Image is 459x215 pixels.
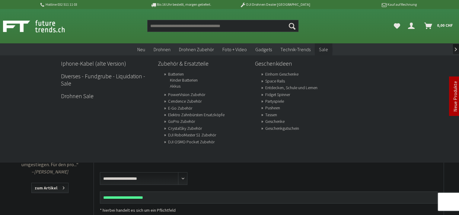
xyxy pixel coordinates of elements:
a: Dein Konto [406,20,419,32]
a: Entdecken, Schule und Lernen [265,83,317,92]
a: Akkus [170,82,180,90]
a: Geschenkideen [255,58,347,69]
a: Pusheen [265,104,280,112]
a: GoPro Zubehör [168,117,195,126]
a: CrystalSky Zubehör [168,124,202,132]
a: Space Rails [265,77,285,85]
span: Gadgets [255,46,272,52]
p: Hotline 032 511 11 03 [40,1,134,8]
span: Drohnen [154,46,171,52]
a: Neue Produkte [452,81,458,112]
a: Iphone-Kabel (alte Version) [61,58,153,69]
a: Geschenkgutschein [265,124,299,132]
p: Bis 16 Uhr bestellt, morgen geliefert. [134,1,228,8]
span: Neu [137,46,145,52]
a: Foto + Video [218,43,251,56]
a: Warenkorb [422,20,456,32]
img: Shop Futuretrends - zur Startseite wechseln [3,19,78,34]
p: DJI Drohnen Dealer [GEOGRAPHIC_DATA] [228,1,322,8]
a: E-Go Zubehör [168,104,192,112]
span: Sale [319,46,328,52]
a: Sale [315,43,332,56]
a: Drohnen Zubehör [175,43,218,56]
div: * hierbei handelt es sich um ein Pflichtfeld [100,207,438,214]
a: Elektro Zahnbürsten Ersatzköpfe [168,111,225,119]
a: DJI RoboMaster S1 Zubehör [168,131,216,139]
a: Batterien [168,70,184,78]
a: Neu [133,43,149,56]
a: Einhorn Geschenke [265,70,298,78]
span: Drohnen Zubehör [179,46,214,52]
a: Geschenke [265,117,285,126]
a: Drohnen Sale [61,91,153,101]
a: Kinder Batterien [170,76,198,84]
button: Suchen [286,20,298,32]
a: Partyspiele [265,97,284,105]
span:  [455,48,457,51]
a: Zubehör & Ersatzteile [158,58,250,69]
span: Technik-Trends [280,46,311,52]
a: Diverses - Fundgrube - Liquidation - Sale [61,71,153,89]
a: DJI OSMO Pocket Zubehör [168,138,215,146]
a: Gadgets [251,43,276,56]
input: Produkt, Marke, Kategorie, EAN, Artikelnummer… [147,20,298,32]
a: Cendence Zubehör [168,97,202,105]
a: Technik-Trends [276,43,315,56]
a: Tassen [265,111,277,119]
em: [PERSON_NAME] [34,169,68,175]
a: PowerVision Zubehör [168,90,205,99]
a: Meine Favoriten [391,20,403,32]
a: Fidget Spinner [265,90,290,99]
p: Kauf auf Rechnung [322,1,416,8]
span: Foto + Video [222,46,247,52]
a: zum Artikel [31,183,69,193]
a: Drohnen [149,43,175,56]
span: 0,00 CHF [437,20,453,30]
